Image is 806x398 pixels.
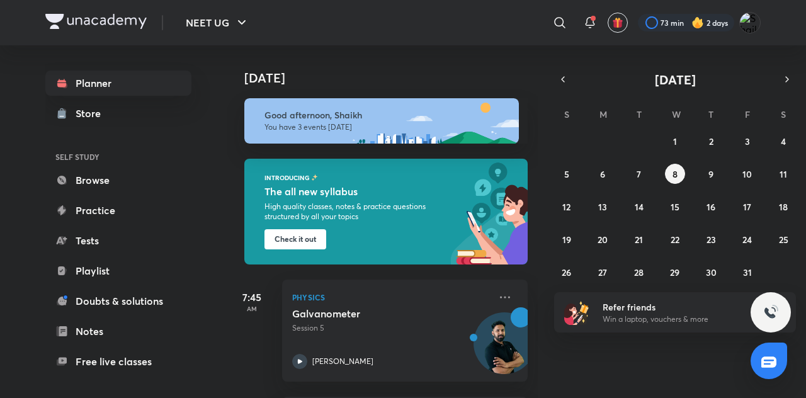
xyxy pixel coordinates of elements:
button: October 16, 2025 [701,196,721,217]
button: October 19, 2025 [557,229,577,249]
abbr: October 30, 2025 [706,266,717,278]
button: avatar [608,13,628,33]
img: avatar [612,17,623,28]
button: October 1, 2025 [665,131,685,151]
p: High quality classes, notes & practice questions structured by all your topics [264,202,427,222]
button: October 25, 2025 [773,229,793,249]
abbr: October 3, 2025 [745,135,750,147]
img: referral [564,300,589,325]
img: streak [691,16,704,29]
button: October 12, 2025 [557,196,577,217]
img: feature [311,174,318,181]
a: Playlist [45,258,191,283]
abbr: Thursday [708,108,713,120]
abbr: October 22, 2025 [671,234,679,246]
abbr: October 12, 2025 [562,201,570,213]
p: Session 5 [292,322,490,334]
abbr: October 14, 2025 [635,201,644,213]
button: October 31, 2025 [737,262,758,282]
abbr: Friday [745,108,750,120]
abbr: October 19, 2025 [562,234,571,246]
a: Planner [45,71,191,96]
abbr: October 7, 2025 [637,168,641,180]
abbr: Monday [599,108,607,120]
p: AM [227,305,277,312]
button: October 3, 2025 [737,131,758,151]
span: [DATE] [655,71,696,88]
a: Practice [45,198,191,223]
button: Check it out [264,229,326,249]
abbr: October 29, 2025 [670,266,679,278]
a: Notes [45,319,191,344]
img: Avatar [474,319,535,380]
button: October 5, 2025 [557,164,577,184]
button: October 18, 2025 [773,196,793,217]
img: afternoon [244,98,519,144]
button: October 7, 2025 [629,164,649,184]
abbr: October 9, 2025 [708,168,713,180]
abbr: October 2, 2025 [709,135,713,147]
abbr: October 24, 2025 [742,234,752,246]
abbr: October 25, 2025 [779,234,788,246]
button: October 10, 2025 [737,164,758,184]
abbr: October 1, 2025 [673,135,677,147]
abbr: Sunday [564,108,569,120]
h5: Galvanometer [292,307,449,320]
a: Doubts & solutions [45,288,191,314]
p: Win a laptop, vouchers & more [603,314,758,325]
abbr: October 28, 2025 [634,266,644,278]
abbr: October 27, 2025 [598,266,607,278]
button: October 28, 2025 [629,262,649,282]
img: Company Logo [45,14,147,29]
a: Tests [45,228,191,253]
abbr: October 13, 2025 [598,201,607,213]
button: [DATE] [572,71,778,88]
abbr: October 21, 2025 [635,234,643,246]
p: INTRODUCING [264,174,310,181]
button: October 8, 2025 [665,164,685,184]
button: October 21, 2025 [629,229,649,249]
h4: [DATE] [244,71,540,86]
p: You have 3 events [DATE] [264,122,508,132]
button: October 26, 2025 [557,262,577,282]
h6: Good afternoon, Shaikh [264,110,508,121]
button: October 27, 2025 [593,262,613,282]
abbr: October 11, 2025 [780,168,787,180]
h6: SELF STUDY [45,146,191,168]
p: [PERSON_NAME] [312,356,373,367]
button: October 11, 2025 [773,164,793,184]
h5: 7:45 [227,290,277,305]
abbr: Wednesday [672,108,681,120]
img: Shaikh abdul [739,12,761,33]
abbr: October 15, 2025 [671,201,679,213]
button: October 9, 2025 [701,164,721,184]
a: Store [45,101,191,126]
abbr: October 18, 2025 [779,201,788,213]
button: October 23, 2025 [701,229,721,249]
button: October 24, 2025 [737,229,758,249]
a: Free live classes [45,349,191,374]
abbr: October 23, 2025 [707,234,716,246]
a: Browse [45,168,191,193]
button: October 15, 2025 [665,196,685,217]
abbr: October 17, 2025 [743,201,751,213]
button: October 2, 2025 [701,131,721,151]
button: October 22, 2025 [665,229,685,249]
abbr: October 6, 2025 [600,168,605,180]
a: Company Logo [45,14,147,32]
abbr: October 31, 2025 [743,266,752,278]
div: Store [76,106,108,121]
img: ttu [763,305,778,320]
abbr: Saturday [781,108,786,120]
button: October 20, 2025 [593,229,613,249]
abbr: October 5, 2025 [564,168,569,180]
button: October 14, 2025 [629,196,649,217]
button: October 4, 2025 [773,131,793,151]
abbr: October 10, 2025 [742,168,752,180]
abbr: October 26, 2025 [562,266,571,278]
h5: The all new syllabus [264,184,430,199]
abbr: October 16, 2025 [707,201,715,213]
button: October 6, 2025 [593,164,613,184]
abbr: October 4, 2025 [781,135,786,147]
abbr: October 20, 2025 [598,234,608,246]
